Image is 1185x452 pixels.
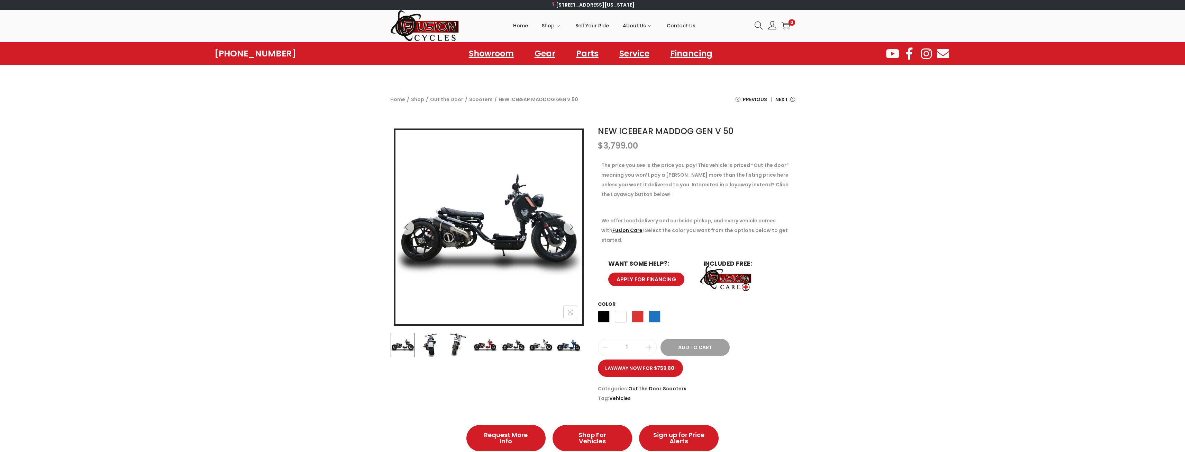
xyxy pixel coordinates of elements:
span: / [494,95,497,104]
h6: WANT SOME HELP?: [608,260,690,267]
a: Vehicles [609,395,631,402]
p: The price you see is the price you pay! This vehicle is priced “Out the door” meaning you won’t p... [601,160,792,199]
a: Shop [542,10,562,41]
img: Product image [501,333,526,357]
span: Tag: [598,393,795,403]
a: Next [775,95,795,109]
nav: Primary navigation [459,10,749,41]
img: Product image [557,333,581,357]
img: Product image [446,333,470,357]
a: Shop [411,96,424,103]
a: Home [390,96,405,103]
nav: Menu [462,46,719,62]
span: Contact Us [667,17,695,34]
img: 📍 [551,2,556,7]
span: / [407,95,409,104]
a: APPLY FOR FINANCING [608,273,684,286]
a: About Us [623,10,653,41]
span: NEW ICEBEAR MADDOG GEN V 50 [499,95,578,104]
a: Layaway now for $759.80! [598,360,683,377]
span: / [465,95,467,104]
label: Color [598,301,616,308]
span: Sign up for Price Alerts [653,432,705,444]
span: Shop For Vehicles [566,432,618,444]
button: Add to Cart [660,339,730,356]
a: Shop For Vehicles [553,425,632,451]
a: Parts [569,46,605,62]
a: Showroom [462,46,521,62]
a: Scooters [663,385,686,392]
img: Woostify retina logo [390,10,459,42]
img: Product image [473,333,498,357]
img: Product image [529,333,553,357]
p: We offer local delivery and curbside pickup, and every vehicle comes with ! Select the color you ... [601,216,792,245]
input: Product quantity [598,343,656,352]
a: Request More Info [466,425,546,451]
span: / [426,95,428,104]
button: Previous [399,220,414,235]
button: Next [564,220,579,235]
a: Home [513,10,528,41]
a: Previous [736,95,767,109]
a: Fusion Care [612,227,642,234]
img: Product image [418,333,442,357]
span: $ [598,140,603,151]
img: Product image [391,333,415,357]
span: Shop [542,17,555,34]
a: Service [612,46,656,62]
span: Home [513,17,528,34]
a: Out the Door [628,385,662,392]
a: [PHONE_NUMBER] [215,49,296,59]
a: Financing [663,46,719,62]
span: Request More Info [480,432,532,444]
span: APPLY FOR FINANCING [617,277,676,282]
a: Sell Your Ride [575,10,609,41]
h6: INCLUDED FREE: [703,260,785,267]
span: Next [775,95,788,104]
a: Contact Us [667,10,695,41]
a: Gear [528,46,562,62]
span: Sell Your Ride [575,17,609,34]
a: Out the Door [430,96,463,103]
a: 0 [782,21,790,30]
a: Sign up for Price Alerts [639,425,719,451]
a: [STREET_ADDRESS][US_STATE] [550,1,635,8]
bdi: 3,799.00 [598,140,638,151]
span: Categories: , [598,384,795,393]
span: About Us [623,17,646,34]
img: NEW ICEBEAR MADDOG GEN V 50 [395,130,582,317]
a: Scooters [469,96,493,103]
span: Previous [743,95,767,104]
